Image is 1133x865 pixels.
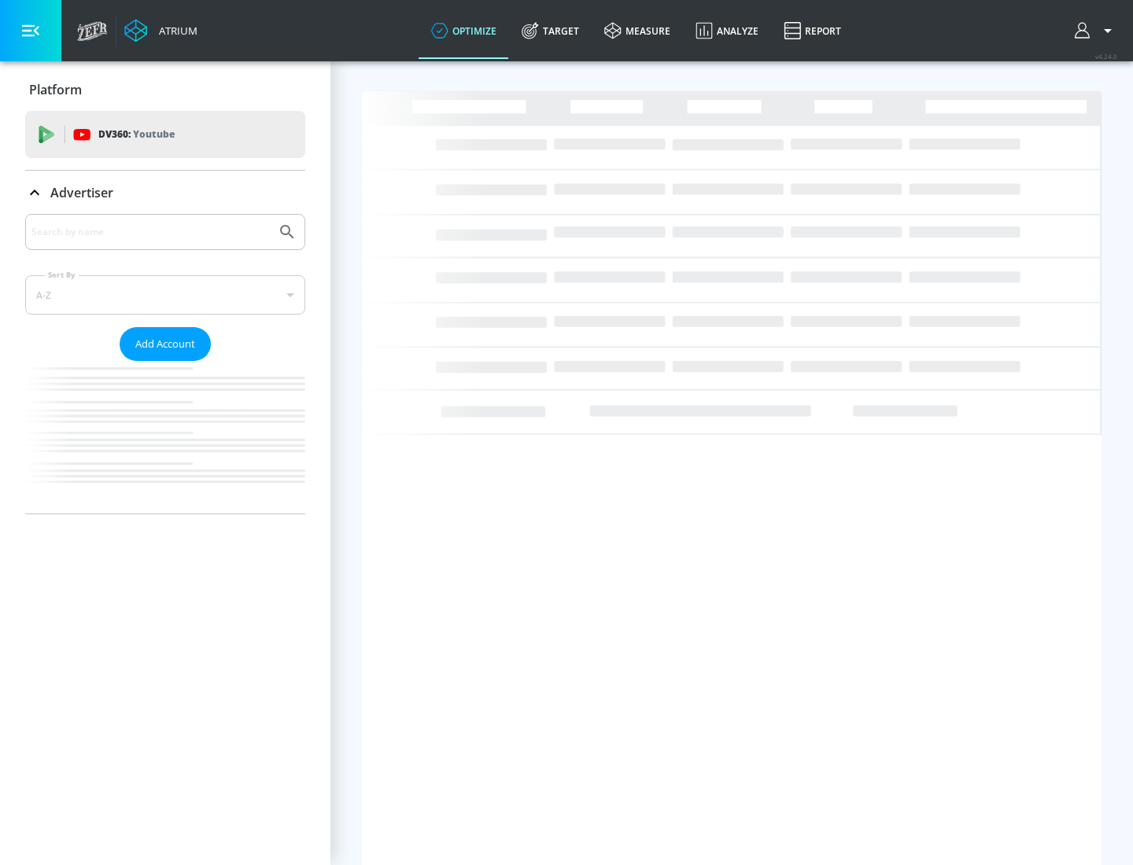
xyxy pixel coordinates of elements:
p: Advertiser [50,184,113,201]
a: Atrium [124,19,197,42]
a: Report [771,2,854,59]
div: A-Z [25,275,305,315]
a: Analyze [683,2,771,59]
span: v 4.24.0 [1095,52,1117,61]
a: measure [592,2,683,59]
input: Search by name [31,222,270,242]
div: DV360: Youtube [25,111,305,158]
p: DV360: [98,126,175,143]
p: Youtube [133,126,175,142]
div: Advertiser [25,171,305,215]
span: Add Account [135,335,195,353]
div: Advertiser [25,214,305,513]
label: Sort By [45,270,79,280]
div: Atrium [153,24,197,38]
a: optimize [419,2,509,59]
p: Platform [29,81,82,98]
div: Platform [25,68,305,112]
nav: list of Advertiser [25,361,305,513]
a: Target [509,2,592,59]
button: Add Account [120,327,211,361]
